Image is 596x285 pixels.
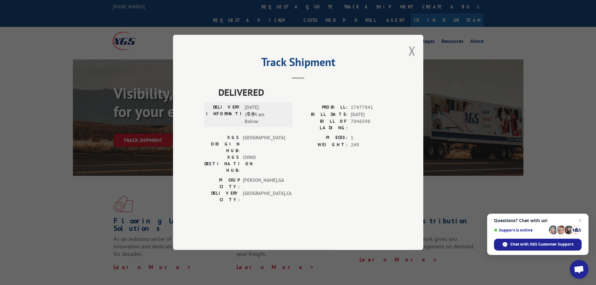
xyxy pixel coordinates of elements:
[494,239,582,251] div: Chat with XGS Customer Support
[243,154,285,174] span: CHINO
[298,111,348,118] label: BILL DATE:
[494,228,547,232] span: Support is online
[204,177,240,190] label: PICKUP CITY:
[351,141,392,149] span: 249
[576,217,584,224] span: Close chat
[243,190,285,203] span: [GEOGRAPHIC_DATA] , CA
[351,104,392,111] span: 17477841
[243,177,285,190] span: [PERSON_NAME] , GA
[298,118,348,131] label: BILL OF LADING:
[243,135,285,154] span: [GEOGRAPHIC_DATA]
[204,190,240,203] label: DELIVERY CITY:
[351,135,392,142] span: 1
[494,218,582,223] span: Questions? Chat with us!
[204,154,240,174] label: XGS DESTINATION HUB:
[570,260,588,279] div: Open chat
[204,135,240,154] label: XGS ORIGIN HUB:
[409,43,415,59] button: Close modal
[298,135,348,142] label: PIECES:
[510,242,573,247] span: Chat with XGS Customer Support
[218,85,392,99] span: DELIVERED
[204,58,392,69] h2: Track Shipment
[351,111,392,118] span: [DATE]
[298,104,348,111] label: PROBILL:
[298,141,348,149] label: WEIGHT:
[206,104,242,125] label: DELIVERY INFORMATION:
[351,118,392,131] span: 7046598
[245,104,287,125] span: [DATE] 10:24 am Bolivar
